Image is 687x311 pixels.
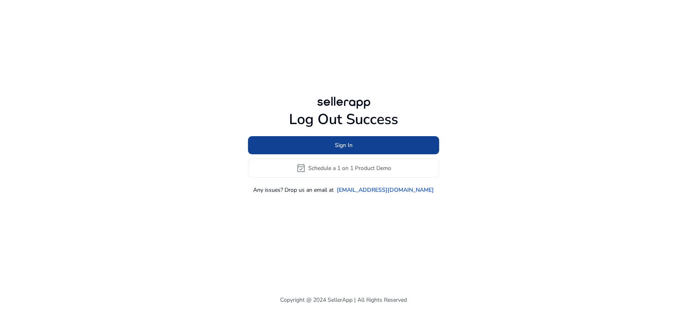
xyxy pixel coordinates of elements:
[248,136,439,154] button: Sign In
[248,111,439,128] h1: Log Out Success
[296,163,306,173] span: event_available
[253,186,334,194] p: Any issues? Drop us an email at
[337,186,434,194] a: [EMAIL_ADDRESS][DOMAIN_NAME]
[248,158,439,178] button: event_availableSchedule a 1 on 1 Product Demo
[335,141,353,149] span: Sign In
